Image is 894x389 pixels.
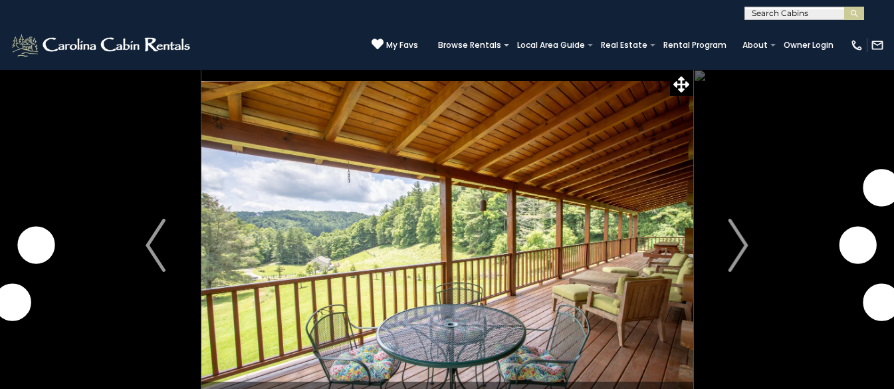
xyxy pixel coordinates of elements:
[10,32,194,59] img: White-1-2.png
[777,36,840,55] a: Owner Login
[594,36,654,55] a: Real Estate
[850,39,863,52] img: phone-regular-white.png
[386,39,418,51] span: My Favs
[372,38,418,52] a: My Favs
[728,219,748,272] img: arrow
[871,39,884,52] img: mail-regular-white.png
[736,36,774,55] a: About
[657,36,733,55] a: Rental Program
[146,219,166,272] img: arrow
[510,36,592,55] a: Local Area Guide
[431,36,508,55] a: Browse Rentals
